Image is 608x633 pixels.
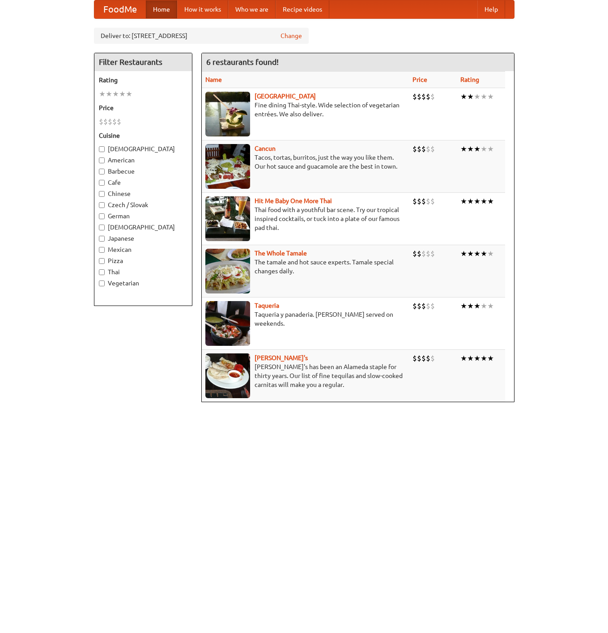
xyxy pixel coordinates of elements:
[426,301,430,311] li: $
[205,258,406,276] p: The tamale and hot sauce experts. Tamale special changes daily.
[99,234,187,243] label: Japanese
[480,353,487,363] li: ★
[460,301,467,311] li: ★
[99,117,103,127] li: $
[99,268,187,276] label: Thai
[119,89,126,99] li: ★
[255,250,307,257] a: The Whole Tamale
[412,144,417,154] li: $
[206,58,279,66] ng-pluralize: 6 restaurants found!
[417,353,421,363] li: $
[117,117,121,127] li: $
[480,196,487,206] li: ★
[421,249,426,259] li: $
[99,225,105,230] input: [DEMOGRAPHIC_DATA]
[99,89,106,99] li: ★
[421,301,426,311] li: $
[99,200,187,209] label: Czech / Slovak
[99,223,187,232] label: [DEMOGRAPHIC_DATA]
[480,301,487,311] li: ★
[99,269,105,275] input: Thai
[99,256,187,265] label: Pizza
[430,249,435,259] li: $
[480,144,487,154] li: ★
[177,0,228,18] a: How it works
[126,89,132,99] li: ★
[474,301,480,311] li: ★
[426,353,430,363] li: $
[487,92,494,102] li: ★
[205,76,222,83] a: Name
[228,0,276,18] a: Who we are
[430,353,435,363] li: $
[99,167,187,176] label: Barbecue
[474,92,480,102] li: ★
[467,92,474,102] li: ★
[421,196,426,206] li: $
[417,196,421,206] li: $
[487,353,494,363] li: ★
[106,89,112,99] li: ★
[99,103,187,112] h5: Price
[412,76,427,83] a: Price
[276,0,329,18] a: Recipe videos
[99,247,105,253] input: Mexican
[103,117,108,127] li: $
[417,92,421,102] li: $
[205,144,250,189] img: cancun.jpg
[460,196,467,206] li: ★
[205,153,406,171] p: Tacos, tortas, burritos, just the way you like them. Our hot sauce and guacamole are the best in ...
[205,92,250,136] img: satay.jpg
[255,145,276,152] a: Cancun
[430,301,435,311] li: $
[426,144,430,154] li: $
[487,196,494,206] li: ★
[467,353,474,363] li: ★
[412,301,417,311] li: $
[205,362,406,389] p: [PERSON_NAME]'s has been an Alameda staple for thirty years. Our list of fine tequilas and slow-c...
[99,146,105,152] input: [DEMOGRAPHIC_DATA]
[426,196,430,206] li: $
[99,157,105,163] input: American
[94,53,192,71] h4: Filter Restaurants
[477,0,505,18] a: Help
[205,249,250,293] img: wholetamale.jpg
[99,212,187,221] label: German
[474,196,480,206] li: ★
[99,76,187,85] h5: Rating
[480,92,487,102] li: ★
[99,156,187,165] label: American
[487,301,494,311] li: ★
[467,196,474,206] li: ★
[99,279,187,288] label: Vegetarian
[474,249,480,259] li: ★
[467,301,474,311] li: ★
[99,178,187,187] label: Cafe
[255,93,316,100] a: [GEOGRAPHIC_DATA]
[412,353,417,363] li: $
[417,249,421,259] li: $
[467,249,474,259] li: ★
[255,197,332,204] a: Hit Me Baby One More Thai
[474,353,480,363] li: ★
[417,301,421,311] li: $
[421,144,426,154] li: $
[205,301,250,346] img: taqueria.jpg
[412,196,417,206] li: $
[487,249,494,259] li: ★
[112,89,119,99] li: ★
[108,117,112,127] li: $
[467,144,474,154] li: ★
[255,302,279,309] a: Taqueria
[460,353,467,363] li: ★
[412,249,417,259] li: $
[99,191,105,197] input: Chinese
[205,205,406,232] p: Thai food with a youthful bar scene. Try our tropical inspired cocktails, or tuck into a plate of...
[99,236,105,242] input: Japanese
[421,92,426,102] li: $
